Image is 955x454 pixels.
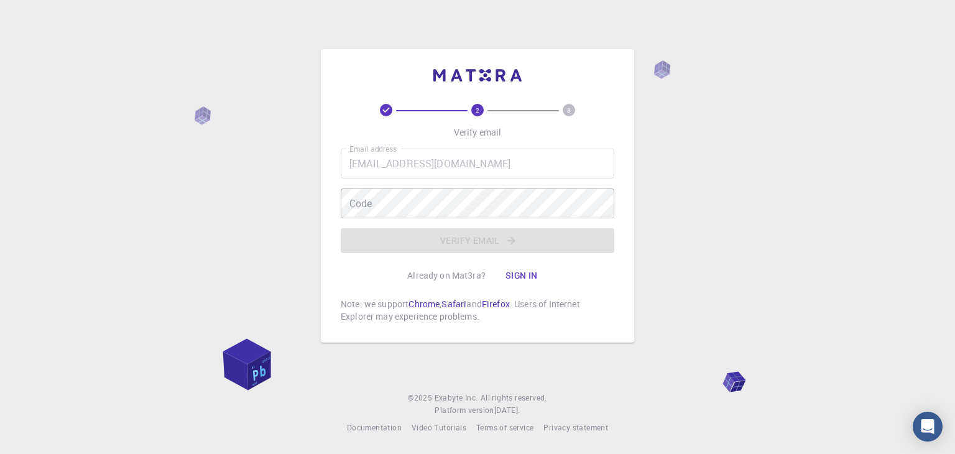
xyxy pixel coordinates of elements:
[481,392,547,404] span: All rights reserved.
[412,422,466,432] span: Video Tutorials
[347,422,402,434] a: Documentation
[435,392,478,404] a: Exabyte Inc.
[543,422,608,432] span: Privacy statement
[408,298,440,310] a: Chrome
[435,404,494,417] span: Platform version
[347,422,402,432] span: Documentation
[567,106,571,114] text: 3
[454,126,502,139] p: Verify email
[349,144,397,154] label: Email address
[494,404,520,417] a: [DATE].
[913,412,943,442] div: Open Intercom Messenger
[482,298,510,310] a: Firefox
[408,392,434,404] span: © 2025
[341,298,614,323] p: Note: we support , and . Users of Internet Explorer may experience problems.
[496,263,548,288] button: Sign in
[441,298,466,310] a: Safari
[435,392,478,402] span: Exabyte Inc.
[494,405,520,415] span: [DATE] .
[476,422,533,432] span: Terms of service
[412,422,466,434] a: Video Tutorials
[476,106,479,114] text: 2
[543,422,608,434] a: Privacy statement
[407,269,486,282] p: Already on Mat3ra?
[476,422,533,434] a: Terms of service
